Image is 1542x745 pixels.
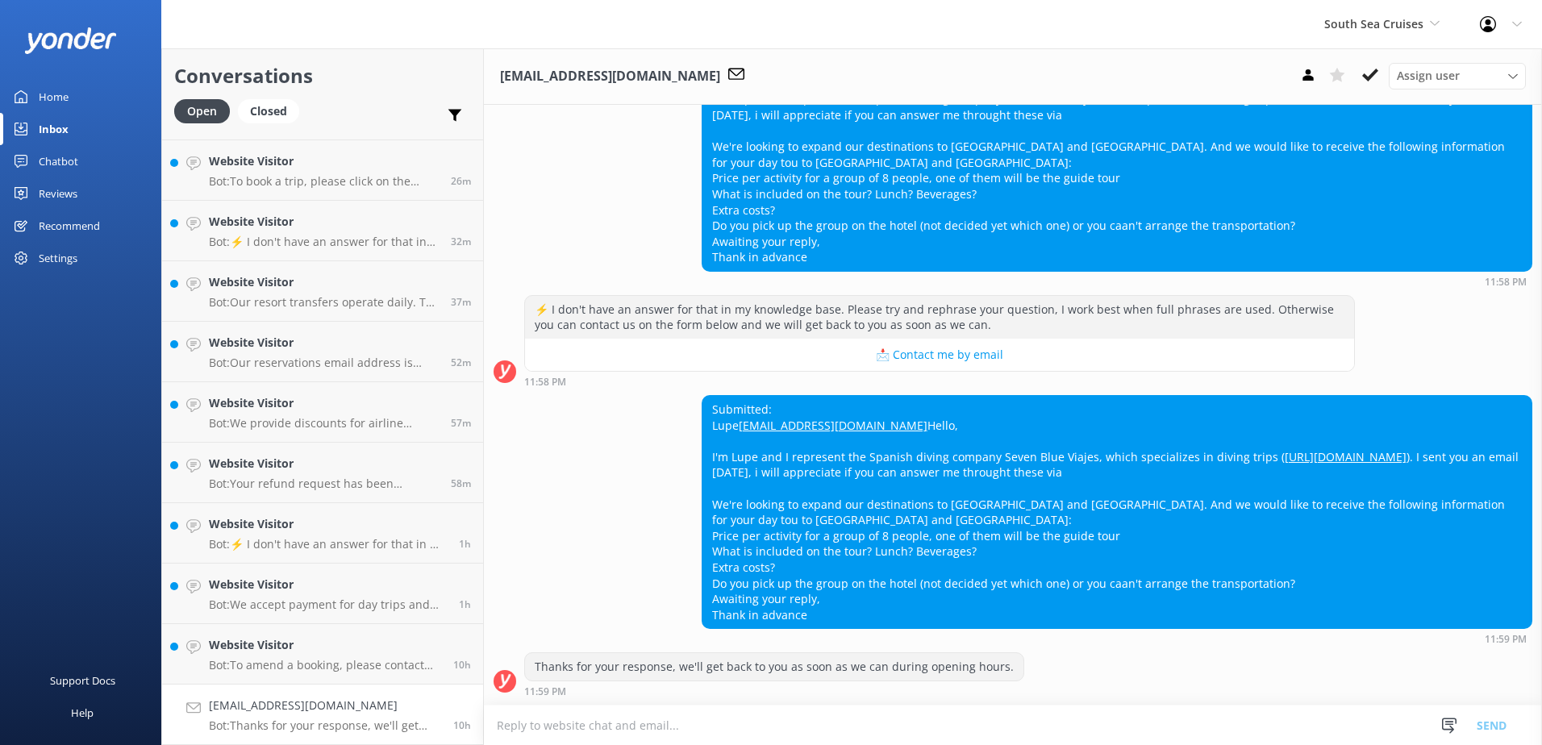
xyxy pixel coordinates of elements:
h4: Website Visitor [209,455,439,472]
a: Website VisitorBot:We accept payment for day trips and transfers by most credit and debit cards, ... [162,564,483,624]
div: Sep 11 2025 11:58pm (UTC +12:00) Pacific/Auckland [702,276,1532,287]
div: Sep 11 2025 11:59pm (UTC +12:00) Pacific/Auckland [524,685,1024,697]
div: Thanks for your response, we'll get back to you as soon as we can during opening hours. [525,653,1023,680]
span: Sep 12 2025 09:57am (UTC +12:00) Pacific/Auckland [451,295,471,309]
span: South Sea Cruises [1324,16,1423,31]
h4: Website Visitor [209,213,439,231]
h4: [EMAIL_ADDRESS][DOMAIN_NAME] [209,697,441,714]
span: Sep 12 2025 10:09am (UTC +12:00) Pacific/Auckland [451,174,471,188]
a: [EMAIL_ADDRESS][DOMAIN_NAME] [739,418,927,433]
p: Bot: Your refund request has been submitted to our Reservations Accounts team for final review an... [209,477,439,491]
div: Home [39,81,69,113]
div: Sep 11 2025 11:58pm (UTC +12:00) Pacific/Auckland [524,376,1355,387]
p: Bot: Thanks for your response, we'll get back to you as soon as we can during opening hours. [209,718,441,733]
a: Closed [238,102,307,119]
strong: 11:58 PM [524,377,566,387]
p: Bot: ⚡ I don't have an answer for that in my knowledge base. Please try and rephrase your questio... [209,235,439,249]
p: Bot: We accept payment for day trips and transfers by most credit and debit cards, Apple Pay, and... [209,597,447,612]
h4: Website Visitor [209,394,439,412]
h3: [EMAIL_ADDRESS][DOMAIN_NAME] [500,66,720,87]
span: Sep 12 2025 12:25am (UTC +12:00) Pacific/Auckland [453,658,471,672]
div: Inbox [39,113,69,145]
div: Assign User [1389,63,1526,89]
h4: Website Visitor [209,273,439,291]
div: Settings [39,242,77,274]
div: Reviews [39,177,77,210]
a: Website VisitorBot:To book a trip, please click on the green Book Now button on our website and f... [162,140,483,201]
a: Website VisitorBot:We provide discounts for airline personnel. Please contact us at [EMAIL_ADDRES... [162,382,483,443]
span: Assign user [1397,67,1460,85]
a: [EMAIL_ADDRESS][DOMAIN_NAME]Bot:Thanks for your response, we'll get back to you as soon as we can... [162,685,483,745]
span: Sep 12 2025 08:46am (UTC +12:00) Pacific/Auckland [459,597,471,611]
p: Bot: To amend a booking, please contact our reservations team who will be able to help guide you ... [209,658,441,672]
h4: Website Visitor [209,576,447,593]
p: Bot: To book a trip, please click on the green Book Now button on our website and follow the prom... [209,174,439,189]
div: Open [174,99,230,123]
a: Website VisitorBot:Your refund request has been submitted to our Reservations Accounts team for f... [162,443,483,503]
a: Website VisitorBot:⚡ I don't have an answer for that in my knowledge base. Please try and rephras... [162,503,483,564]
span: Sep 12 2025 09:36am (UTC +12:00) Pacific/Auckland [451,477,471,490]
p: Bot: ⚡ I don't have an answer for that in my knowledge base. Please try and rephrase your questio... [209,537,447,551]
span: Sep 12 2025 09:37am (UTC +12:00) Pacific/Auckland [451,416,471,430]
a: Website VisitorBot:⚡ I don't have an answer for that in my knowledge base. Please try and rephras... [162,201,483,261]
h4: Website Visitor [209,515,447,533]
h2: Conversations [174,60,471,91]
a: Website VisitorBot:Our reservations email address is [EMAIL_ADDRESS][DOMAIN_NAME].52m [162,322,483,382]
strong: 11:59 PM [524,687,566,697]
strong: 11:59 PM [1485,635,1527,644]
div: Chatbot [39,145,78,177]
p: Bot: We provide discounts for airline personnel. Please contact us at [EMAIL_ADDRESS][DOMAIN_NAME... [209,416,439,431]
div: Closed [238,99,299,123]
a: [URL][DOMAIN_NAME] [1285,449,1407,464]
h4: Website Visitor [209,152,439,170]
p: Bot: Our reservations email address is [EMAIL_ADDRESS][DOMAIN_NAME]. [209,356,439,370]
a: Website VisitorBot:To amend a booking, please contact our reservations team who will be able to h... [162,624,483,685]
span: Sep 12 2025 09:01am (UTC +12:00) Pacific/Auckland [459,537,471,551]
strong: 11:58 PM [1485,277,1527,287]
p: Bot: Our resort transfers operate daily. To view the resort transfer schedule, please visit [URL]... [209,295,439,310]
h4: Website Visitor [209,334,439,352]
h4: Website Visitor [209,636,441,654]
img: yonder-white-logo.png [24,27,117,54]
span: Sep 11 2025 11:59pm (UTC +12:00) Pacific/Auckland [453,718,471,732]
div: Sep 11 2025 11:59pm (UTC +12:00) Pacific/Auckland [702,633,1532,644]
div: Support Docs [50,664,115,697]
div: ⚡ I don't have an answer for that in my knowledge base. Please try and rephrase your question, I ... [525,296,1354,339]
button: 📩 Contact me by email [525,339,1354,371]
span: Sep 12 2025 10:02am (UTC +12:00) Pacific/Auckland [451,235,471,248]
div: Recommend [39,210,100,242]
div: Hello, I'm Lupe and I represent the Spanish diving company Seven Blue Viajes, which specializes i... [702,54,1532,271]
span: Sep 12 2025 09:43am (UTC +12:00) Pacific/Auckland [451,356,471,369]
div: Submitted: Lupe Hello, I'm Lupe and I represent the Spanish diving company Seven Blue Viajes, whi... [702,396,1532,628]
div: Help [71,697,94,729]
a: Open [174,102,238,119]
a: Website VisitorBot:Our resort transfers operate daily. To view the resort transfer schedule, plea... [162,261,483,322]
